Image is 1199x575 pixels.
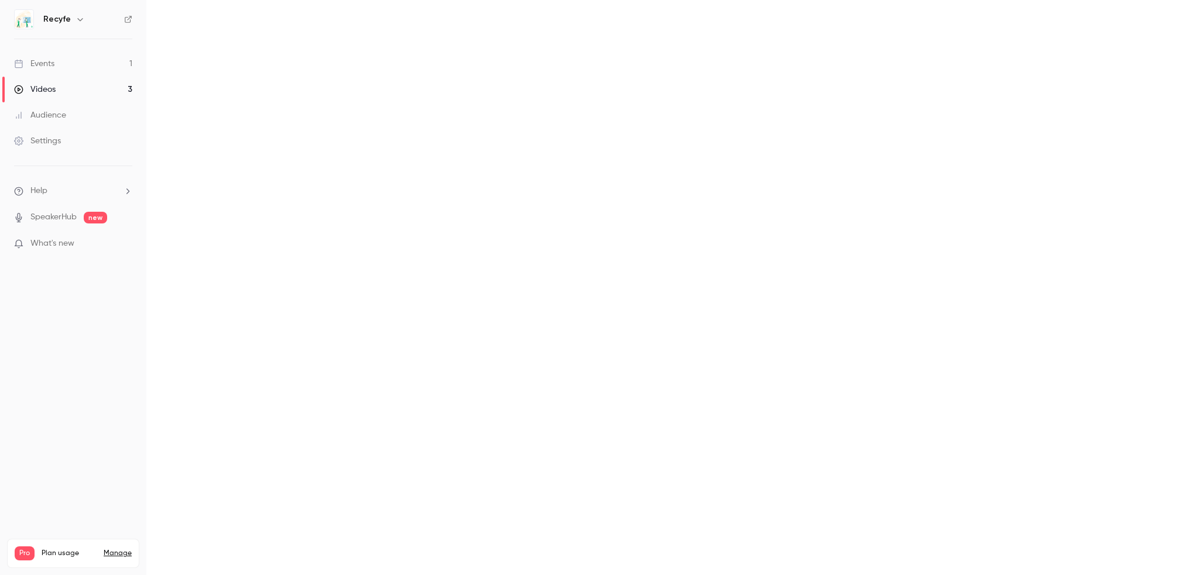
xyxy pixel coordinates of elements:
div: Audience [14,109,66,121]
iframe: Noticeable Trigger [118,239,132,249]
a: Manage [104,549,132,558]
img: Recyfe [15,10,33,29]
div: Events [14,58,54,70]
h6: Recyfe [43,13,71,25]
span: Pro [15,546,35,560]
span: Plan usage [42,549,97,558]
span: Help [30,185,47,197]
div: Settings [14,135,61,147]
span: What's new [30,237,74,250]
span: new [84,212,107,223]
a: SpeakerHub [30,211,77,223]
div: Videos [14,84,56,95]
li: help-dropdown-opener [14,185,132,197]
